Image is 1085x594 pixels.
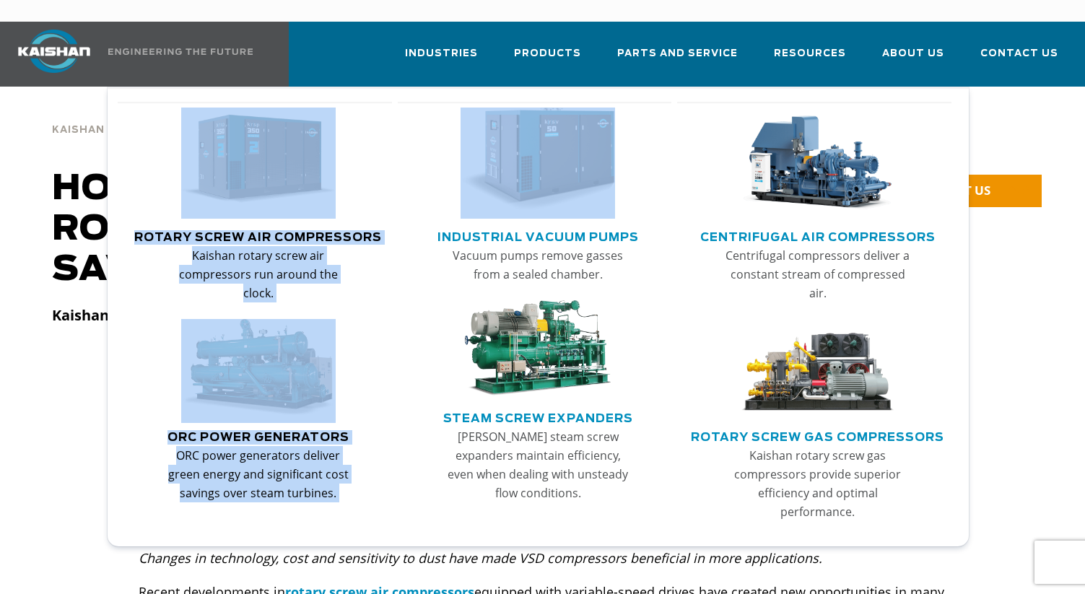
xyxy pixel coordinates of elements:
[162,446,354,502] p: ORC power generators deliver green energy and significant cost savings over steam turbines.
[181,108,336,211] img: thumb-Rotary-Screw-Air-Compressors
[405,45,478,62] span: Industries
[882,45,944,62] span: About Us
[461,108,615,211] img: thumb-Industrial-Vacuum-Pumps
[437,224,639,246] a: Industrial Vacuum Pumps
[774,35,846,84] a: Resources
[52,126,235,135] span: Kaishan [GEOGRAPHIC_DATA]
[52,305,442,325] strong: Kaishan [GEOGRAPHIC_DATA] | [DATE] | Uncategorized
[722,446,914,521] p: Kaishan rotary screw gas compressors provide superior efficiency and optimal performance.
[167,424,349,446] a: ORC Power Generators
[722,246,914,302] p: Centrifugal compressors deliver a constant stream of compressed air.
[181,319,336,415] img: thumb-ORC-Power-Generators
[443,427,635,502] p: [PERSON_NAME] steam screw expanders maintain efficiency, even when dealing with unsteady flow con...
[617,45,738,62] span: Parts and Service
[52,169,783,290] h1: How Variable Speed Drive (VSD) Rotary Screw Air Compressors Save You Money
[617,35,738,84] a: Parts and Service
[405,35,478,84] a: Industries
[52,108,770,141] div: >
[461,300,615,396] img: thumb-Steam-Screw-Expanders
[774,45,846,62] span: Resources
[700,224,936,246] a: Centrifugal Air Compressors
[980,45,1058,62] span: Contact Us
[691,424,944,446] a: Rotary Screw Gas Compressors
[980,35,1058,84] a: Contact Us
[52,123,235,136] a: Kaishan [GEOGRAPHIC_DATA]
[108,48,253,55] img: Engineering the future
[443,246,635,284] p: Vacuum pumps remove gasses from a sealed chamber.
[741,319,895,415] img: thumb-Rotary-Screw-Gas-Compressors
[134,224,382,246] a: Rotary Screw Air Compressors
[741,108,895,211] img: thumb-Centrifugal-Air-Compressors
[882,35,944,84] a: About Us
[443,406,633,427] a: Steam Screw Expanders
[514,45,581,62] span: Products
[139,549,822,567] em: Changes in technology, cost and sensitivity to dust have made VSD compressors beneficial in more ...
[514,35,581,84] a: Products
[162,246,354,302] p: Kaishan rotary screw air compressors run around the clock.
